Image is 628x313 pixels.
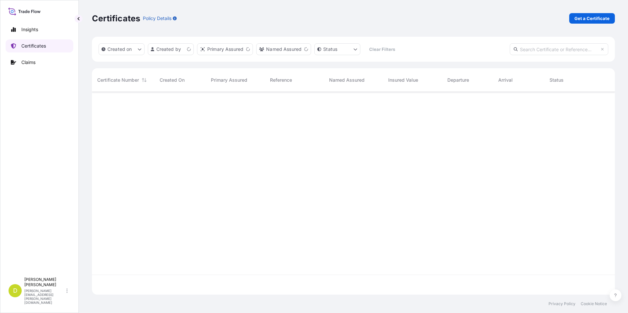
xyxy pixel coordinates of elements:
[266,46,302,52] p: Named Assured
[211,77,247,83] span: Primary Assured
[256,43,311,55] button: cargoOwner Filter options
[369,46,395,52] p: Clear Filters
[6,56,73,69] a: Claims
[140,76,148,84] button: Sort
[569,13,615,24] a: Get a Certificate
[21,26,38,33] p: Insights
[21,59,35,66] p: Claims
[92,13,140,24] p: Certificates
[24,289,65,304] p: [PERSON_NAME][EMAIL_ADDRESS][PERSON_NAME][DOMAIN_NAME]
[270,77,292,83] span: Reference
[323,46,337,52] p: Status
[207,46,243,52] p: Primary Assured
[97,77,139,83] span: Certificate Number
[6,23,73,36] a: Insights
[574,15,610,22] p: Get a Certificate
[581,301,607,306] a: Cookie Notice
[143,15,171,22] p: Policy Details
[388,77,418,83] span: Insured Value
[447,77,469,83] span: Departure
[13,287,17,294] span: D
[99,43,145,55] button: createdOn Filter options
[24,277,65,287] p: [PERSON_NAME] [PERSON_NAME]
[156,46,181,52] p: Created by
[21,43,46,49] p: Certificates
[364,44,400,54] button: Clear Filters
[329,77,365,83] span: Named Assured
[314,43,360,55] button: certificateStatus Filter options
[549,301,575,306] a: Privacy Policy
[498,77,513,83] span: Arrival
[510,43,608,55] input: Search Certificate or Reference...
[160,77,185,83] span: Created On
[549,77,564,83] span: Status
[148,43,194,55] button: createdBy Filter options
[6,39,73,52] a: Certificates
[107,46,132,52] p: Created on
[197,43,253,55] button: distributor Filter options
